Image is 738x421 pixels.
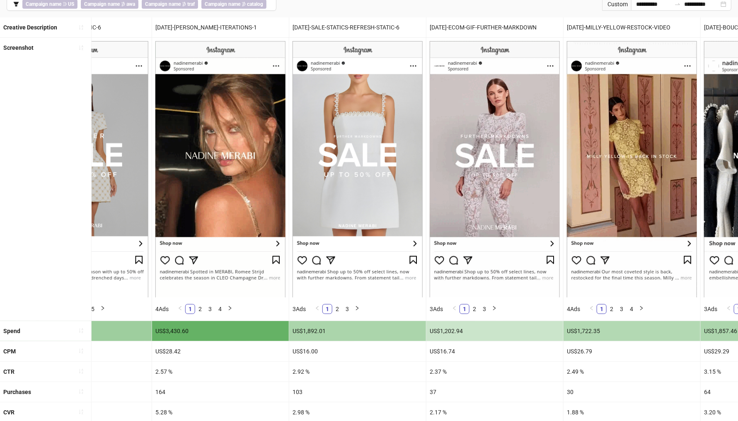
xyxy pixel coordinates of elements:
[479,304,489,314] li: 3
[333,304,342,314] a: 2
[152,382,289,402] div: 164
[587,304,597,314] button: left
[145,1,181,7] b: Campaign name
[78,45,84,51] span: sort-ascending
[450,304,460,314] button: left
[100,306,105,311] span: right
[460,304,469,314] li: 1
[196,304,205,314] a: 2
[289,362,426,382] div: 2.92 %
[206,304,215,314] a: 3
[225,304,235,314] li: Next Page
[342,304,352,314] li: 3
[564,17,700,37] div: [DATE]-MILLY-YELLOW-RESTOCK-VIDEO
[152,362,289,382] div: 2.57 %
[426,341,563,361] div: US$16.74
[178,306,183,311] span: left
[564,362,700,382] div: 2.49 %
[587,304,597,314] li: Previous Page
[355,306,360,311] span: right
[704,306,717,312] span: 3 Ads
[187,1,195,7] b: traf
[3,328,20,334] b: Spend
[617,304,627,314] li: 3
[98,304,108,314] li: Next Page
[489,304,499,314] li: Next Page
[460,304,469,314] a: 1
[227,306,232,311] span: right
[152,341,289,361] div: US$28.42
[3,389,31,395] b: Purchases
[78,409,84,415] span: sort-ascending
[78,368,84,374] span: sort-ascending
[3,44,34,51] b: Screenshot
[315,306,320,311] span: left
[215,304,225,314] li: 4
[607,304,616,314] a: 2
[352,304,362,314] li: Next Page
[205,1,240,7] b: Campaign name
[13,1,19,7] span: filter
[627,304,636,314] a: 4
[152,321,289,341] div: US$3,430.60
[293,306,306,312] span: 3 Ads
[186,304,195,314] a: 1
[627,304,636,314] li: 4
[567,41,697,297] img: Screenshot 120230625141040780
[564,341,700,361] div: US$26.79
[293,41,423,297] img: Screenshot 120229767859410780
[492,306,497,311] span: right
[88,304,97,314] a: 5
[155,41,286,297] img: Screenshot 120229767753040780
[26,1,61,7] b: Campaign name
[597,304,606,314] a: 1
[289,17,426,37] div: [DATE]-SALE-STATICS-REFRESH-STATIC-6
[452,306,457,311] span: left
[78,24,84,30] span: sort-ascending
[88,304,98,314] li: 5
[430,41,560,297] img: Screenshot 120228618029010780
[78,348,84,354] span: sort-ascending
[215,304,225,314] a: 4
[597,304,607,314] li: 1
[225,304,235,314] button: right
[289,382,426,402] div: 103
[589,306,594,311] span: left
[352,304,362,314] button: right
[426,321,563,341] div: US$1,202.94
[332,304,342,314] li: 2
[312,304,322,314] button: left
[312,304,322,314] li: Previous Page
[469,304,479,314] li: 2
[175,304,185,314] li: Previous Page
[636,304,646,314] button: right
[3,348,16,355] b: CPM
[68,1,74,7] b: US
[607,304,617,314] li: 2
[426,382,563,402] div: 37
[3,409,15,416] b: CVR
[489,304,499,314] button: right
[289,321,426,341] div: US$1,892.01
[674,1,681,7] span: to
[155,306,169,312] span: 4 Ads
[636,304,646,314] li: Next Page
[322,304,332,314] li: 1
[247,1,263,7] b: catalog
[205,304,215,314] li: 3
[639,306,644,311] span: right
[426,362,563,382] div: 2.37 %
[175,304,185,314] button: left
[480,304,489,314] a: 3
[567,306,580,312] span: 4 Ads
[724,304,734,314] li: Previous Page
[674,1,681,7] span: swap-right
[343,304,352,314] a: 3
[3,368,15,375] b: CTR
[289,341,426,361] div: US$16.00
[470,304,479,314] a: 2
[426,17,563,37] div: [DATE]-ECOM-GIF-FURTHER-MARKDOWN
[450,304,460,314] li: Previous Page
[430,306,443,312] span: 3 Ads
[78,328,84,333] span: sort-ascending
